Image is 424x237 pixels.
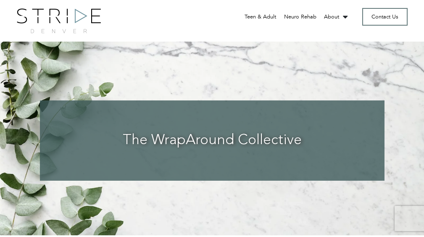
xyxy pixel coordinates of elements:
h3: The WrapAround Collective [57,132,368,149]
a: About [324,13,350,21]
a: Teen & Adult [245,13,276,21]
img: logo.png [17,8,101,33]
a: Neuro Rehab [284,13,316,21]
a: Contact Us [362,8,408,26]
